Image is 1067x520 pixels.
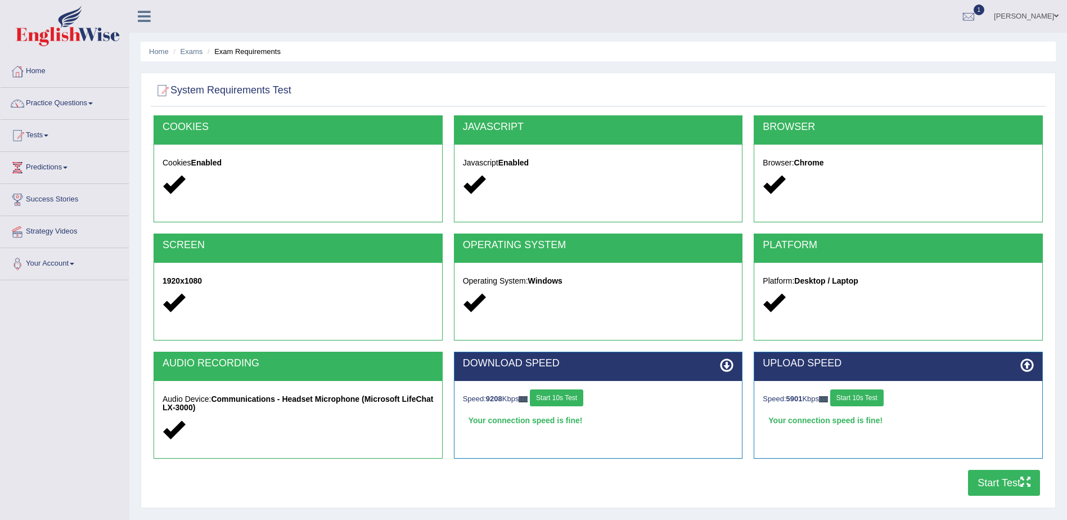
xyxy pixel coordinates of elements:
[463,358,734,369] h2: DOWNLOAD SPEED
[794,158,824,167] strong: Chrome
[819,396,828,402] img: ajax-loader-fb-connection.gif
[1,248,129,276] a: Your Account
[763,159,1034,167] h5: Browser:
[1,56,129,84] a: Home
[149,47,169,56] a: Home
[486,395,502,403] strong: 9208
[794,276,858,285] strong: Desktop / Laptop
[763,412,1034,429] div: Your connection speed is fine!
[463,122,734,133] h2: JAVASCRIPT
[1,184,129,212] a: Success Stories
[763,358,1034,369] h2: UPLOAD SPEED
[163,240,434,251] h2: SCREEN
[763,240,1034,251] h2: PLATFORM
[463,389,734,409] div: Speed: Kbps
[463,277,734,285] h5: Operating System:
[968,470,1040,496] button: Start Test
[463,412,734,429] div: Your connection speed is fine!
[191,158,222,167] strong: Enabled
[154,82,291,99] h2: System Requirements Test
[786,395,803,403] strong: 5901
[1,152,129,180] a: Predictions
[974,5,985,15] span: 1
[163,358,434,369] h2: AUDIO RECORDING
[163,276,202,285] strong: 1920x1080
[181,47,203,56] a: Exams
[763,122,1034,133] h2: BROWSER
[163,395,434,413] h5: Audio Device:
[763,277,1034,285] h5: Platform:
[763,389,1034,409] div: Speed: Kbps
[205,46,281,57] li: Exam Requirements
[530,389,583,406] button: Start 10s Test
[163,395,434,412] strong: Communications - Headset Microphone (Microsoft LifeChat LX-3000)
[1,88,129,116] a: Practice Questions
[830,389,884,406] button: Start 10s Test
[1,120,129,148] a: Tests
[528,276,562,285] strong: Windows
[1,216,129,244] a: Strategy Videos
[498,158,529,167] strong: Enabled
[163,122,434,133] h2: COOKIES
[163,159,434,167] h5: Cookies
[463,159,734,167] h5: Javascript
[519,396,528,402] img: ajax-loader-fb-connection.gif
[463,240,734,251] h2: OPERATING SYSTEM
